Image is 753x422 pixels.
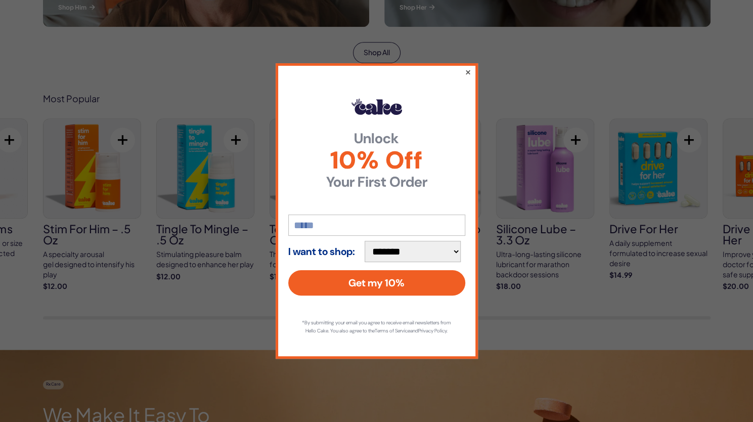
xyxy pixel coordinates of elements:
img: Hello Cake [351,99,402,115]
strong: Your First Order [288,175,465,189]
a: Terms of Service [375,327,410,334]
button: Get my 10% [288,270,465,296]
strong: I want to shop: [288,246,355,257]
p: *By submitting your email you agree to receive email newsletters from Hello Cake. You also agree ... [298,319,455,335]
span: 10% Off [288,148,465,173]
a: Privacy Policy [418,327,447,334]
strong: Unlock [288,132,465,146]
button: × [464,66,471,78]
